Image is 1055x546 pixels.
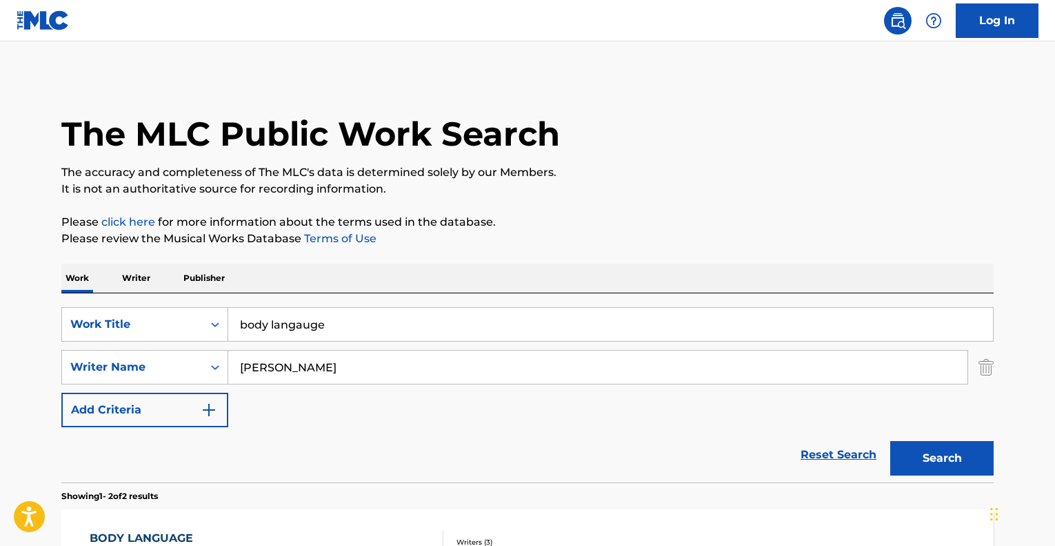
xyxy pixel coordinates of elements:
p: Publisher [179,264,229,293]
a: Public Search [884,7,912,35]
p: Please review the Musical Works Database [61,231,994,247]
a: Terms of Use [301,232,376,245]
p: It is not an authoritative source for recording information. [61,181,994,197]
iframe: Chat Widget [986,480,1055,546]
a: Reset Search [794,440,883,470]
div: Writer Name [70,359,194,376]
p: Writer [118,264,154,293]
p: Work [61,264,93,293]
div: Drag [990,494,998,535]
button: Search [890,441,994,476]
div: Work Title [70,316,194,333]
p: Showing 1 - 2 of 2 results [61,490,158,503]
a: Log In [956,3,1038,38]
img: help [925,12,942,29]
p: The accuracy and completeness of The MLC's data is determined solely by our Members. [61,164,994,181]
a: click here [101,215,155,228]
img: Delete Criterion [978,350,994,384]
img: MLC Logo [17,10,70,30]
button: Add Criteria [61,393,228,427]
div: Help [920,7,947,35]
h1: The MLC Public Work Search [61,113,560,155]
form: Search Form [61,307,994,482]
img: 9d2ae6d4665cec9f34b9.svg [201,402,217,418]
p: Please for more information about the terms used in the database. [61,214,994,231]
img: search [890,12,906,29]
